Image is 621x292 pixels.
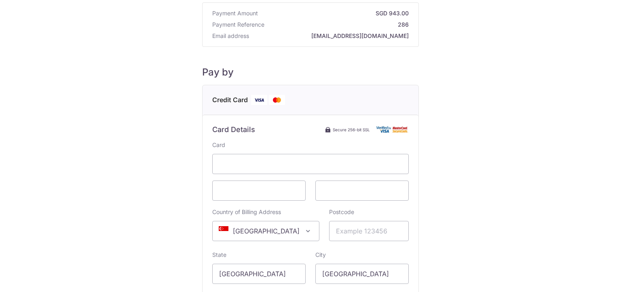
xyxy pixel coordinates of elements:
[252,32,409,40] strong: [EMAIL_ADDRESS][DOMAIN_NAME]
[269,95,285,105] img: Mastercard
[212,141,225,149] label: Card
[212,221,319,241] span: Singapore
[212,125,255,134] h6: Card Details
[333,126,370,133] span: Secure 256-bit SSL
[219,159,402,169] iframe: Secure card number input frame
[213,221,319,241] span: Singapore
[315,251,326,259] label: City
[268,21,409,29] strong: 286
[219,186,299,195] iframe: Secure card expiration date input frame
[212,95,248,105] span: Credit Card
[212,251,226,259] label: State
[212,208,281,216] label: Country of Billing Address
[212,32,249,40] span: Email address
[322,186,402,195] iframe: Secure card security code input frame
[212,21,264,29] span: Payment Reference
[376,126,409,133] img: Card secure
[212,9,258,17] span: Payment Amount
[329,221,409,241] input: Example 123456
[261,9,409,17] strong: SGD 943.00
[251,95,267,105] img: Visa
[329,208,354,216] label: Postcode
[202,66,419,78] h5: Pay by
